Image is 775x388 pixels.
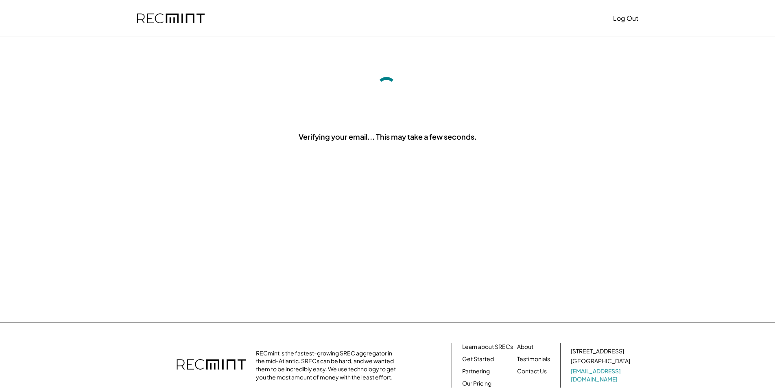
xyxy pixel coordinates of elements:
[517,355,550,363] a: Testimonials
[299,132,477,142] div: Verifying your email... This may take a few seconds.
[256,349,400,381] div: RECmint is the fastest-growing SREC aggregator in the mid-Atlantic. SRECs can be hard, and we wan...
[571,357,630,365] div: [GEOGRAPHIC_DATA]
[613,10,638,26] button: Log Out
[137,13,205,24] img: recmint-logotype%403x.png
[177,351,246,379] img: recmint-logotype%403x.png
[462,343,513,351] a: Learn about SRECs
[517,343,533,351] a: About
[462,367,490,375] a: Partnering
[571,367,632,383] a: [EMAIL_ADDRESS][DOMAIN_NAME]
[571,347,624,355] div: [STREET_ADDRESS]
[462,355,494,363] a: Get Started
[517,367,547,375] a: Contact Us
[462,379,491,388] a: Our Pricing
